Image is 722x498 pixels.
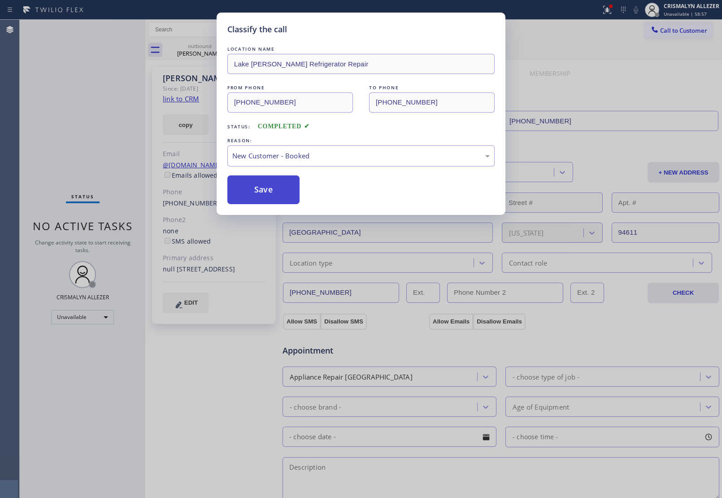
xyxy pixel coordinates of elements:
div: New Customer - Booked [232,151,490,161]
div: LOCATION NAME [227,44,495,54]
div: REASON: [227,136,495,145]
span: Status: [227,123,251,130]
h5: Classify the call [227,23,287,35]
div: TO PHONE [369,83,495,92]
div: FROM PHONE [227,83,353,92]
input: To phone [369,92,495,113]
button: Save [227,175,300,204]
input: From phone [227,92,353,113]
span: COMPLETED [258,123,310,130]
